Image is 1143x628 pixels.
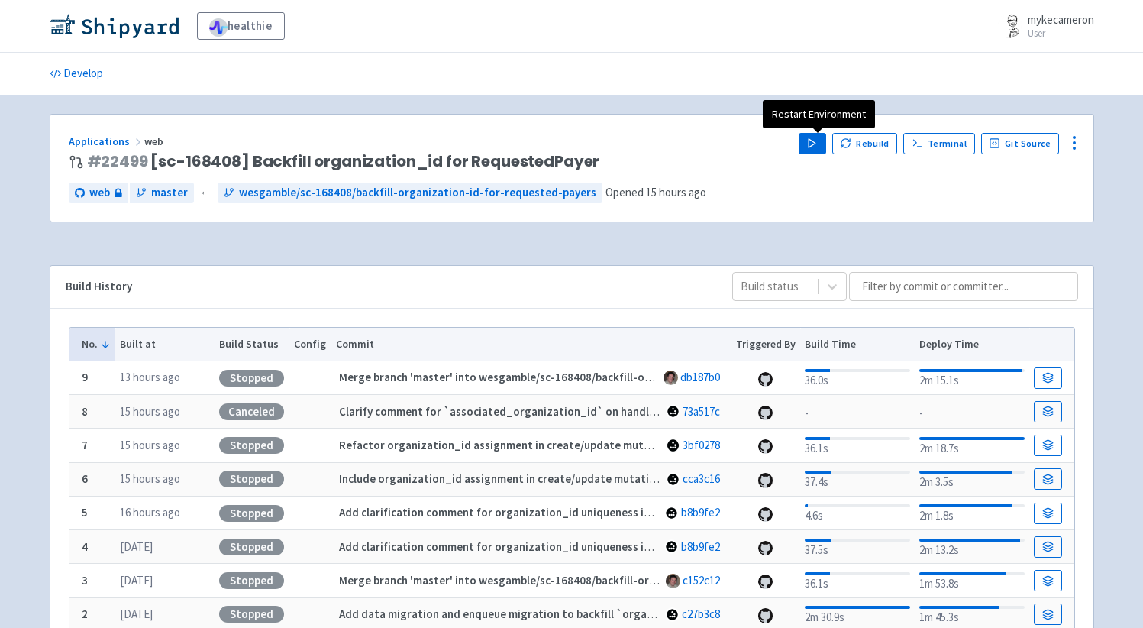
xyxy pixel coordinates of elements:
[805,569,909,593] div: 36.1s
[919,434,1024,458] div: 2m 18.7s
[66,278,708,296] div: Build History
[805,501,909,525] div: 4.6s
[130,183,194,203] a: master
[120,438,180,452] time: 15 hours ago
[919,366,1024,390] div: 2m 15.1s
[331,328,731,361] th: Commit
[805,366,909,390] div: 36.0s
[197,12,285,40] a: healthie
[981,133,1060,154] a: Git Source
[805,434,909,458] div: 36.1s
[339,404,848,419] strong: Clarify comment for `associated_organization_id` on handling `organization_id` during creation.
[646,185,706,199] time: 15 hours ago
[683,404,720,419] a: 73a517c
[219,403,284,420] div: Canceled
[1034,503,1061,524] a: Build Details
[120,573,153,588] time: [DATE]
[219,437,284,454] div: Stopped
[681,505,720,520] a: b8b9fe2
[919,468,1024,491] div: 2m 3.5s
[339,471,782,486] strong: Include organization_id assignment in create/update mutations for requested_payers
[1028,12,1094,27] span: mykecameron
[219,370,284,387] div: Stopped
[919,603,1024,626] div: 1m 45.3s
[144,134,166,148] span: web
[339,607,1048,621] strong: Add data migration and enqueue migration to backfill `organization_id` for `requested_payers` wit...
[87,153,600,170] span: [sc-168408] Backfill organization_id for RequestedPayer
[82,404,88,419] b: 8
[82,573,88,588] b: 3
[82,539,88,554] b: 4
[919,501,1024,525] div: 2m 1.8s
[680,370,720,384] a: db187b0
[1034,435,1061,456] a: Build Details
[681,539,720,554] a: b8b9fe2
[289,328,331,361] th: Config
[339,539,730,554] strong: Add clarification comment for organization_id uniqueness in data migration
[239,184,596,202] span: wesgamble/sc-168408/backfill-organization-id-for-requested-payers
[120,607,153,621] time: [DATE]
[82,336,111,352] button: No.
[339,505,730,520] strong: Add clarification comment for organization_id uniqueness in data migration
[919,569,1024,593] div: 1m 53.8s
[115,328,215,361] th: Built at
[1034,367,1061,389] a: Build Details
[1034,536,1061,558] a: Build Details
[151,184,188,202] span: master
[50,14,179,38] img: Shipyard logo
[832,133,898,154] button: Rebuild
[200,184,211,202] span: ←
[215,328,289,361] th: Build Status
[1034,604,1061,625] a: Build Details
[919,402,1024,422] div: -
[69,134,144,148] a: Applications
[82,607,88,621] b: 2
[605,185,706,199] span: Opened
[919,536,1024,559] div: 2m 13.2s
[682,607,720,621] a: c27b3c8
[82,438,88,452] b: 7
[683,471,720,486] a: cca3c16
[82,370,88,384] b: 9
[82,505,88,520] b: 5
[120,471,180,486] time: 15 hours ago
[1034,468,1061,490] a: Build Details
[800,328,915,361] th: Build Time
[805,603,909,626] div: 2m 30.9s
[219,505,284,522] div: Stopped
[50,53,103,95] a: Develop
[339,438,791,452] strong: Refactor organization_id assignment in create/update mutations for requested_payers
[218,183,602,203] a: wesgamble/sc-168408/backfill-organization-id-for-requested-payers
[339,573,836,588] strong: Merge branch 'master' into wesgamble/sc-168408/backfill-organization-id-for-requested-payers
[1034,570,1061,591] a: Build Details
[120,404,180,419] time: 15 hours ago
[988,14,1094,38] a: mykecameron User
[120,539,153,554] time: [DATE]
[120,505,180,520] time: 16 hours ago
[69,183,128,203] a: web
[1028,28,1094,38] small: User
[849,272,1078,301] input: Filter by commit or committer...
[805,468,909,491] div: 37.4s
[120,370,180,384] time: 13 hours ago
[683,438,720,452] a: 3bf0278
[805,536,909,559] div: 37.5s
[1034,401,1061,422] a: Build Details
[731,328,800,361] th: Triggered By
[82,471,88,486] b: 6
[89,184,110,202] span: web
[903,133,974,154] a: Terminal
[799,133,826,154] button: Play
[219,471,284,487] div: Stopped
[219,572,284,589] div: Stopped
[683,573,720,588] a: c152c12
[219,606,284,623] div: Stopped
[219,539,284,555] div: Stopped
[805,402,909,422] div: -
[915,328,1029,361] th: Deploy Time
[87,151,148,172] a: #22499
[339,370,836,384] strong: Merge branch 'master' into wesgamble/sc-168408/backfill-organization-id-for-requested-payers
